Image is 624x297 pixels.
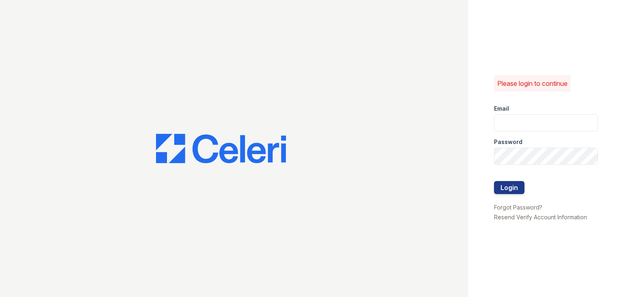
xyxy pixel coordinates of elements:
[494,204,542,211] a: Forgot Password?
[494,214,587,221] a: Resend Verify Account Information
[156,134,286,163] img: CE_Logo_Blue-a8612792a0a2168367f1c8372b55b34899dd931a85d93a1a3d3e32e68fde9ad4.png
[494,138,522,146] label: Password
[497,79,568,88] p: Please login to continue
[494,105,509,113] label: Email
[494,181,524,194] button: Login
